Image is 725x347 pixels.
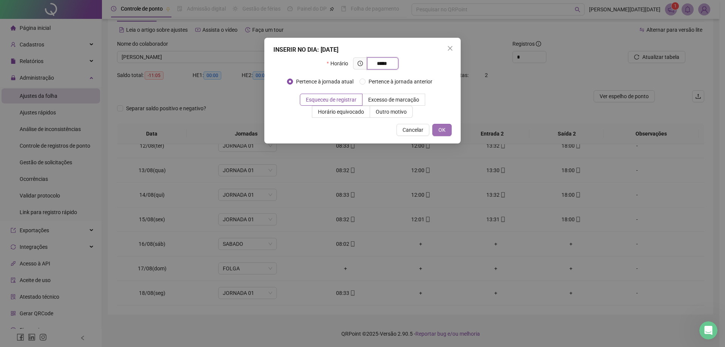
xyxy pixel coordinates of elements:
[396,124,429,136] button: Cancelar
[358,61,363,66] span: clock-circle
[366,77,435,86] span: Pertence à jornada anterior
[327,57,353,69] label: Horário
[306,97,356,103] span: Esqueceu de registrar
[444,42,456,54] button: Close
[293,77,356,86] span: Pertence à jornada atual
[432,124,452,136] button: OK
[403,126,423,134] span: Cancelar
[438,126,446,134] span: OK
[318,109,364,115] span: Horário equivocado
[699,321,717,339] iframe: Intercom live chat
[368,97,419,103] span: Excesso de marcação
[273,45,452,54] div: INSERIR NO DIA : [DATE]
[376,109,407,115] span: Outro motivo
[447,45,453,51] span: close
